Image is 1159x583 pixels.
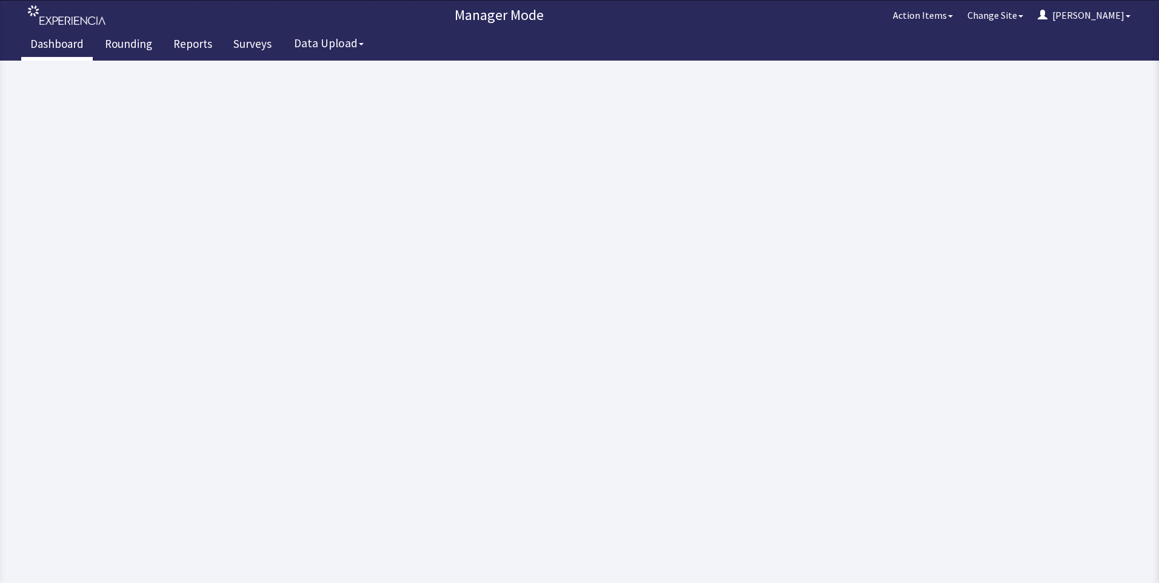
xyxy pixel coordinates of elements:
button: Change Site [960,3,1030,27]
a: Dashboard [21,30,93,61]
a: Rounding [96,30,161,61]
button: Data Upload [287,32,371,55]
button: [PERSON_NAME] [1030,3,1138,27]
img: experiencia_logo.png [28,5,105,25]
p: Manager Mode [112,5,886,25]
button: Action Items [886,3,960,27]
a: Reports [164,30,221,61]
a: Surveys [224,30,281,61]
